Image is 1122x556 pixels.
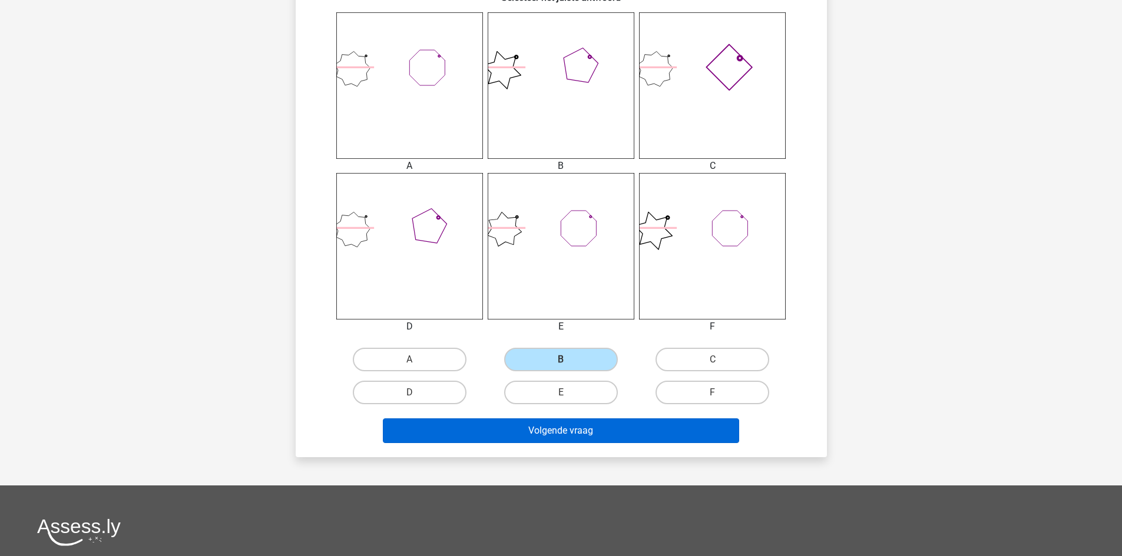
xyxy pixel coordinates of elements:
button: Volgende vraag [383,418,739,443]
img: Assessly logo [37,518,121,546]
div: E [479,319,643,334]
div: A [327,159,492,173]
label: E [504,381,618,404]
div: C [630,159,795,173]
div: D [327,319,492,334]
label: A [353,348,466,371]
label: F [656,381,769,404]
label: C [656,348,769,371]
label: B [504,348,618,371]
div: B [479,159,643,173]
div: F [630,319,795,334]
label: D [353,381,466,404]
